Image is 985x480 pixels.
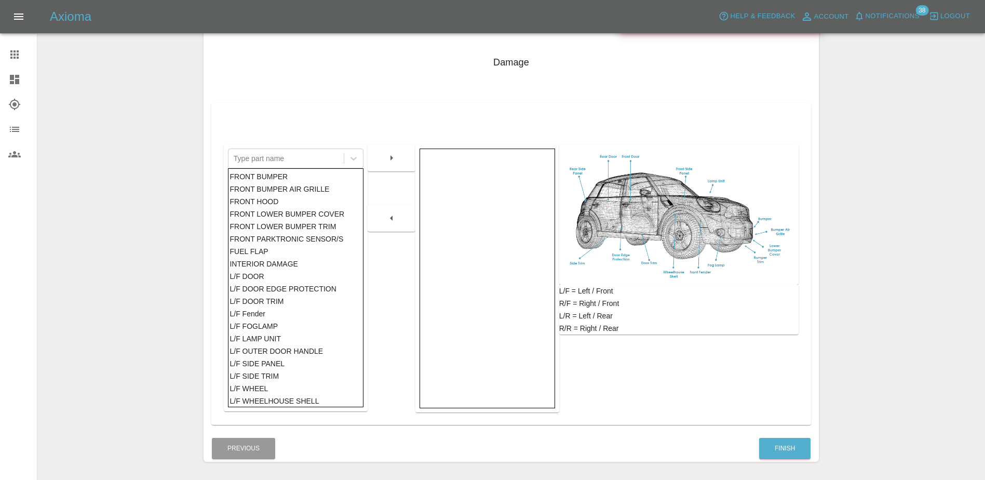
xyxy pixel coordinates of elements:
button: Finish [759,438,811,459]
div: L/F SIDE PANEL [230,357,361,370]
img: car [563,149,794,281]
div: L/F DOOR [230,270,361,283]
div: L/F DOOR TRIM [230,295,361,308]
div: FRONT BUMPER AIR GRILLE [230,183,361,195]
div: FRONT BUMPER [230,170,361,183]
div: L/F WHEEL [230,382,361,395]
div: FRONT LOWER BUMPER COVER [230,208,361,220]
div: L/F LAMP UNIT [230,332,361,345]
button: Logout [926,8,973,24]
div: INTERIOR DAMAGE [230,258,361,270]
div: FRONT LOWER BUMPER TRIM [230,220,361,233]
button: Open drawer [6,4,31,29]
div: L/F SIDE TRIM [230,370,361,382]
button: Notifications [852,8,922,24]
h5: Axioma [50,8,91,25]
h4: Damage [211,56,811,70]
div: L/F Fender [230,308,361,320]
div: L/F OUTER DOOR HANDLE [230,345,361,357]
a: Account [798,8,852,25]
span: 38 [915,5,928,16]
div: FUEL FLAP [230,245,361,258]
div: L/F FOGLAMP [230,320,361,332]
div: FRONT HOOD [230,195,361,208]
div: FRONT PARKTRONIC SENSOR/S [230,233,361,245]
span: Notifications [866,10,920,22]
span: Help & Feedback [730,10,795,22]
div: L/F WHEELHOUSE SHELL [230,395,361,407]
button: Previous [212,438,275,459]
button: Help & Feedback [716,8,798,24]
span: Logout [940,10,970,22]
div: L/F DOOR EDGE PROTECTION [230,283,361,295]
span: Account [814,11,849,23]
div: L/F = Left / Front R/F = Right / Front L/R = Left / Rear R/R = Right / Rear [559,285,799,335]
